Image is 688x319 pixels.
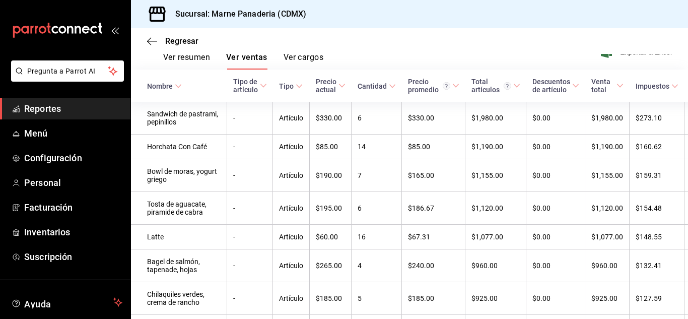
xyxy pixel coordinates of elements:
[352,159,402,192] td: 7
[167,8,306,20] h3: Sucursal: Marne Panaderia (CDMX)
[526,249,585,282] td: $0.00
[273,249,310,282] td: Artículo
[465,192,526,225] td: $1,120.00
[147,36,198,46] button: Regresar
[24,102,122,115] span: Reportes
[273,159,310,192] td: Artículo
[111,26,119,34] button: open_drawer_menu
[526,192,585,225] td: $0.00
[227,159,273,192] td: -
[131,192,227,225] td: Tosta de aguacate, piramide de cabra
[352,249,402,282] td: 4
[585,225,630,249] td: $1,077.00
[585,135,630,159] td: $1,190.00
[131,135,227,159] td: Horchata Con Café
[465,225,526,249] td: $1,077.00
[273,225,310,249] td: Artículo
[636,82,669,90] div: Impuestos
[465,282,526,315] td: $925.00
[402,282,465,315] td: $185.00
[24,296,109,308] span: Ayuda
[147,82,173,90] div: Nombre
[526,135,585,159] td: $0.00
[465,135,526,159] td: $1,190.00
[227,249,273,282] td: -
[284,52,324,70] button: Ver cargos
[591,78,624,94] span: Venta total
[310,159,352,192] td: $190.00
[316,78,336,94] div: Precio actual
[24,250,122,264] span: Suscripción
[352,282,402,315] td: 5
[233,78,267,94] span: Tipo de artículo
[24,225,122,239] span: Inventarios
[310,102,352,135] td: $330.00
[465,159,526,192] td: $1,155.00
[585,249,630,282] td: $960.00
[585,192,630,225] td: $1,120.00
[443,82,450,90] svg: Precio promedio = Total artículos / cantidad
[310,282,352,315] td: $185.00
[310,225,352,249] td: $60.00
[227,225,273,249] td: -
[358,82,387,90] div: Cantidad
[352,225,402,249] td: 16
[630,192,684,225] td: $154.48
[526,225,585,249] td: $0.00
[352,135,402,159] td: 14
[358,82,396,90] span: Cantidad
[227,102,273,135] td: -
[402,102,465,135] td: $330.00
[471,78,520,94] span: Total artículos
[227,135,273,159] td: -
[408,78,450,94] div: Precio promedio
[7,73,124,84] a: Pregunta a Parrot AI
[630,282,684,315] td: $127.59
[636,82,678,90] span: Impuestos
[352,192,402,225] td: 6
[526,159,585,192] td: $0.00
[131,102,227,135] td: Sandwich de pastrami, pepinillos
[465,249,526,282] td: $960.00
[585,102,630,135] td: $1,980.00
[408,78,459,94] span: Precio promedio
[585,282,630,315] td: $925.00
[402,135,465,159] td: $85.00
[11,60,124,82] button: Pregunta a Parrot AI
[402,225,465,249] td: $67.31
[630,159,684,192] td: $159.31
[585,159,630,192] td: $1,155.00
[532,78,579,94] span: Descuentos de artículo
[310,192,352,225] td: $195.00
[352,102,402,135] td: 6
[24,176,122,189] span: Personal
[163,52,323,70] div: navigation tabs
[273,192,310,225] td: Artículo
[227,282,273,315] td: -
[630,249,684,282] td: $132.41
[310,249,352,282] td: $265.00
[27,66,108,77] span: Pregunta a Parrot AI
[504,82,511,90] svg: El total artículos considera cambios de precios en los artículos así como costos adicionales por ...
[147,82,182,90] span: Nombre
[273,102,310,135] td: Artículo
[630,135,684,159] td: $160.62
[279,82,303,90] span: Tipo
[630,225,684,249] td: $148.55
[24,126,122,140] span: Menú
[630,102,684,135] td: $273.10
[526,102,585,135] td: $0.00
[131,249,227,282] td: Bagel de salmón, tapenade, hojas
[279,82,294,90] div: Tipo
[591,78,614,94] div: Venta total
[402,159,465,192] td: $165.00
[227,192,273,225] td: -
[131,225,227,249] td: Latte
[131,159,227,192] td: Bowl de moras, yogurt griego
[526,282,585,315] td: $0.00
[402,249,465,282] td: $240.00
[273,135,310,159] td: Artículo
[532,78,570,94] div: Descuentos de artículo
[465,102,526,135] td: $1,980.00
[471,78,511,94] div: Total artículos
